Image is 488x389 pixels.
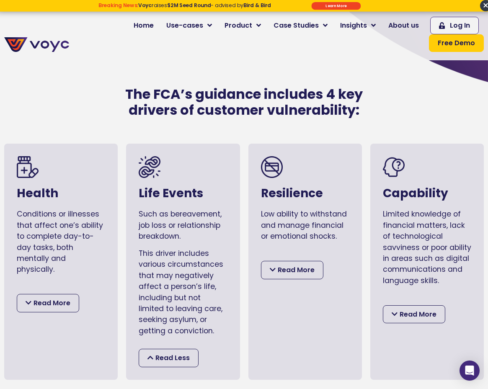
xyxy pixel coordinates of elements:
[139,186,227,201] h3: Life Events
[139,156,160,178] img: weakness
[382,17,425,34] a: About us
[438,38,475,48] span: Free Demo
[450,21,470,31] span: Log In
[388,21,419,31] span: About us
[274,21,319,31] span: Case Studies
[34,298,70,309] span: Read More
[100,86,388,119] h2: The FCA’s guidance includes 4 key drivers of customer vulnerability:
[17,294,79,312] div: Read More
[261,248,349,314] div: Vulnerable customers in this group often have inadequate or erratic income, low savings and often...
[429,34,484,52] a: Free Demo
[167,2,211,9] strong: $2M Seed Round
[225,21,252,31] span: Product
[134,21,154,31] span: Home
[139,248,227,336] div: This driver includes various circumstances that may negatively affect a person’s life, including ...
[261,261,323,279] div: Read More
[138,2,151,9] strong: Voyc
[430,17,479,34] a: Log In
[218,17,267,34] a: Product
[278,265,315,276] span: Read More
[127,17,160,34] a: Home
[383,209,471,286] p: Limited knowledge of financial matters, lack of technological savviness or poor ability in areas ...
[17,156,39,178] img: pills
[138,2,271,9] span: raises - advised by
[383,305,445,324] div: Read More
[267,17,334,34] a: Case Studies
[311,2,361,10] div: Submit
[98,2,138,9] strong: Breaking News:
[460,361,480,381] div: Open Intercom Messenger
[139,349,199,367] div: Read Less
[261,156,283,178] img: credit-card
[261,186,349,201] h3: Resilience
[139,209,227,242] p: Such as bereavement, job loss or relationship breakdown.
[334,17,382,34] a: Insights
[261,209,349,242] p: Low ability to withstand and manage financial or emotional shocks.
[72,2,297,14] div: Breaking News: Voyc raises $2M Seed Round - advised by Bird & Bird
[4,37,69,52] img: voyc-full-logo
[17,209,105,275] p: Conditions or illnesses that affect one’s ability to complete day-to-day tasks, both mentally and...
[166,21,203,31] span: Use-cases
[340,21,367,31] span: Insights
[400,309,436,320] span: Read More
[383,156,405,178] img: question
[155,353,190,363] span: Read Less
[160,17,218,34] a: Use-cases
[17,186,105,201] h3: Health
[243,2,271,9] strong: Bird & Bird
[383,186,471,201] h3: Capability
